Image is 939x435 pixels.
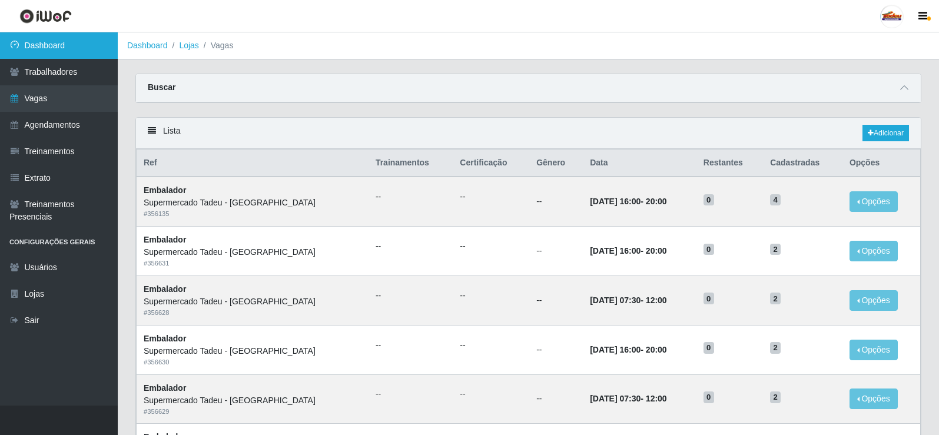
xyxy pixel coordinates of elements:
time: 12:00 [646,295,667,305]
th: Cadastradas [763,150,842,177]
img: CoreUI Logo [19,9,72,24]
strong: - [590,246,666,255]
button: Opções [850,290,898,311]
time: 20:00 [646,345,667,354]
span: 2 [770,293,781,304]
ul: -- [376,240,446,253]
div: Supermercado Tadeu - [GEOGRAPHIC_DATA] [144,394,361,407]
div: # 356629 [144,407,361,417]
strong: Embalador [144,185,186,195]
div: # 356135 [144,209,361,219]
ul: -- [460,290,522,302]
th: Ref [137,150,369,177]
strong: Buscar [148,82,175,92]
th: Opções [842,150,921,177]
td: -- [529,325,583,374]
button: Opções [850,191,898,212]
a: Adicionar [862,125,909,141]
ul: -- [460,240,522,253]
strong: - [590,295,666,305]
span: 0 [704,244,714,255]
ul: -- [376,191,446,203]
strong: Embalador [144,334,186,343]
span: 2 [770,391,781,403]
li: Vagas [199,39,234,52]
div: # 356630 [144,357,361,367]
a: Lojas [179,41,198,50]
span: 0 [704,194,714,206]
ul: -- [460,339,522,351]
time: 20:00 [646,197,667,206]
strong: Embalador [144,383,186,393]
td: -- [529,227,583,276]
td: -- [529,177,583,226]
time: [DATE] 07:30 [590,394,641,403]
th: Data [583,150,696,177]
ul: -- [376,290,446,302]
a: Dashboard [127,41,168,50]
button: Opções [850,241,898,261]
span: 4 [770,194,781,206]
ul: -- [376,339,446,351]
span: 2 [770,342,781,354]
ul: -- [376,388,446,400]
th: Certificação [453,150,529,177]
th: Gênero [529,150,583,177]
td: -- [529,374,583,424]
div: Supermercado Tadeu - [GEOGRAPHIC_DATA] [144,295,361,308]
time: [DATE] 07:30 [590,295,641,305]
ul: -- [460,191,522,203]
div: # 356631 [144,258,361,268]
th: Restantes [696,150,763,177]
strong: Embalador [144,235,186,244]
div: Supermercado Tadeu - [GEOGRAPHIC_DATA] [144,197,361,209]
ul: -- [460,388,522,400]
div: Lista [136,118,921,149]
div: Supermercado Tadeu - [GEOGRAPHIC_DATA] [144,345,361,357]
time: 20:00 [646,246,667,255]
span: 0 [704,293,714,304]
button: Opções [850,340,898,360]
span: 2 [770,244,781,255]
strong: - [590,197,666,206]
div: # 356628 [144,308,361,318]
span: 0 [704,342,714,354]
strong: - [590,394,666,403]
time: 12:00 [646,394,667,403]
th: Trainamentos [369,150,453,177]
time: [DATE] 16:00 [590,246,641,255]
div: Supermercado Tadeu - [GEOGRAPHIC_DATA] [144,246,361,258]
strong: - [590,345,666,354]
time: [DATE] 16:00 [590,345,641,354]
strong: Embalador [144,284,186,294]
nav: breadcrumb [118,32,939,59]
time: [DATE] 16:00 [590,197,641,206]
td: -- [529,275,583,325]
span: 0 [704,391,714,403]
button: Opções [850,388,898,409]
